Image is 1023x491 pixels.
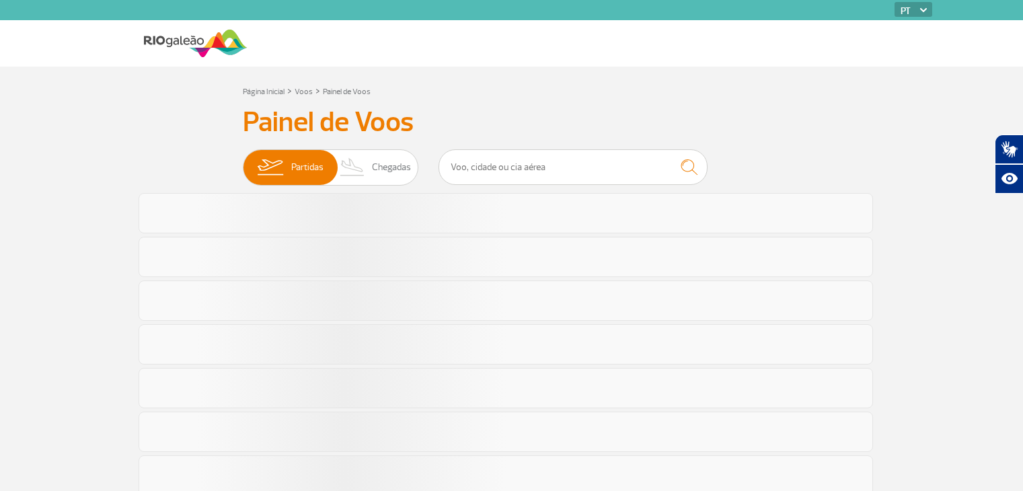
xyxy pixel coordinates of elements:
[291,150,324,185] span: Partidas
[995,164,1023,194] button: Abrir recursos assistivos.
[243,106,781,139] h3: Painel de Voos
[287,83,292,98] a: >
[333,150,373,185] img: slider-desembarque
[323,87,371,97] a: Painel de Voos
[372,150,411,185] span: Chegadas
[295,87,313,97] a: Voos
[315,83,320,98] a: >
[439,149,708,185] input: Voo, cidade ou cia aérea
[995,135,1023,194] div: Plugin de acessibilidade da Hand Talk.
[995,135,1023,164] button: Abrir tradutor de língua de sinais.
[249,150,291,185] img: slider-embarque
[243,87,285,97] a: Página Inicial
